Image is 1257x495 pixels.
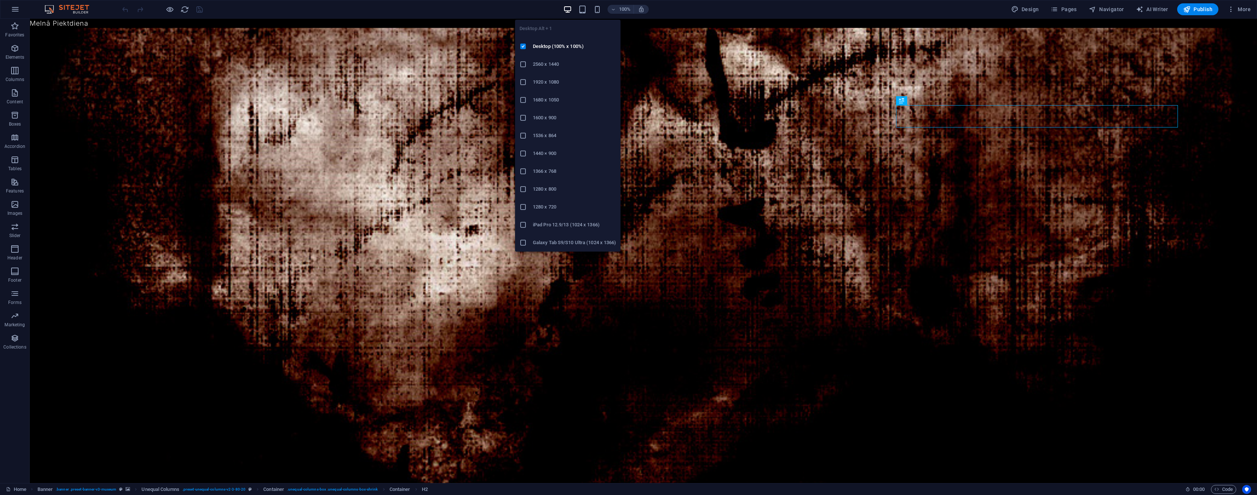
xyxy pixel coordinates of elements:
h6: 100% [619,5,631,14]
p: Slider [9,233,21,239]
h6: Desktop (100% x 100%) [533,42,616,51]
span: AI Writer [1136,6,1168,13]
span: . banner .preset-banner-v3-museum [56,485,116,494]
p: Favorites [5,32,24,38]
button: Click here to leave preview mode and continue editing [165,5,174,14]
span: . unequal-columns-box .unequal-columns-box-shrink [287,485,378,494]
span: Banner [38,485,53,494]
button: Code [1211,485,1236,494]
p: Collections [3,344,26,350]
button: AI Writer [1133,3,1171,15]
h6: Galaxy Tab S9/S10 Ultra (1024 x 1366) [533,238,616,247]
i: This element is a customizable preset [119,487,123,491]
span: 00 00 [1193,485,1205,494]
button: reload [180,5,189,14]
p: Boxes [9,121,21,127]
button: 100% [608,5,634,14]
i: On resize automatically adjust zoom level to fit chosen device. [638,6,645,13]
p: Header [7,255,22,261]
h6: 1280 x 800 [533,185,616,194]
p: Marketing [4,322,25,328]
p: Columns [6,77,24,82]
p: Forms [8,300,22,305]
h6: 1536 x 864 [533,131,616,140]
i: This element contains a background [126,487,130,491]
h6: 1440 × 900 [533,149,616,158]
span: Click to select. Double-click to edit [422,485,428,494]
p: Footer [8,277,22,283]
span: Publish [1183,6,1212,13]
span: Click to select. Double-click to edit [390,485,410,494]
span: Click to select. Double-click to edit [263,485,284,494]
div: Design (Ctrl+Alt+Y) [1008,3,1042,15]
button: Navigator [1086,3,1127,15]
h6: Session time [1185,485,1205,494]
i: Reload page [180,5,189,14]
nav: breadcrumb [38,485,428,494]
h6: 1680 x 1050 [533,96,616,104]
span: : [1198,486,1199,492]
span: Pages [1051,6,1077,13]
span: Click to select. Double-click to edit [141,485,179,494]
p: Content [7,99,23,105]
h6: 1920 x 1080 [533,78,616,87]
p: Elements [6,54,25,60]
a: Click to cancel selection. Double-click to open Pages [6,485,26,494]
button: Publish [1177,3,1218,15]
h6: 1280 x 720 [533,203,616,211]
span: . preset-unequal-columns-v2-3-80-20 [182,485,245,494]
button: Usercentrics [1242,485,1251,494]
h6: 1600 x 900 [533,113,616,122]
span: More [1227,6,1251,13]
span: Navigator [1089,6,1124,13]
button: Design [1008,3,1042,15]
h6: 1366 x 768 [533,167,616,176]
i: This element is a customizable preset [248,487,252,491]
span: Design [1011,6,1039,13]
h6: iPad Pro 12.9/13 (1024 x 1366) [533,220,616,229]
p: Tables [8,166,22,172]
button: More [1224,3,1254,15]
button: Pages [1048,3,1079,15]
p: Images [7,210,23,216]
p: Features [6,188,24,194]
span: Code [1214,485,1233,494]
p: Accordion [4,143,25,149]
img: Editor Logo [43,5,98,14]
h6: 2560 x 1440 [533,60,616,69]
